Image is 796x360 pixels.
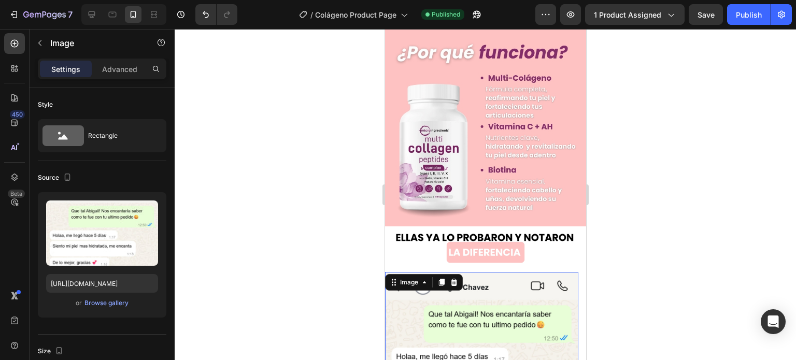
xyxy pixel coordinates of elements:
span: Published [432,10,460,19]
div: Source [38,171,74,185]
p: Image [50,37,138,49]
span: / [310,9,313,20]
div: 450 [10,110,25,119]
span: or [76,297,82,309]
div: Beta [8,190,25,198]
div: Rectangle [88,124,151,148]
div: Browse gallery [84,298,129,308]
button: Publish [727,4,771,25]
p: Advanced [102,64,137,75]
div: Size [38,344,65,358]
div: Style [38,100,53,109]
span: Colágeno Product Page [315,9,396,20]
p: 7 [68,8,73,21]
span: 1 product assigned [594,9,661,20]
iframe: Design area [385,29,586,360]
div: Publish [736,9,762,20]
button: Browse gallery [84,298,129,308]
div: Open Intercom Messenger [761,309,786,334]
button: 1 product assigned [585,4,685,25]
p: Settings [51,64,80,75]
div: Undo/Redo [195,4,237,25]
img: preview-image [46,200,158,266]
button: Save [689,4,723,25]
input: https://example.com/image.jpg [46,274,158,293]
span: Save [698,10,715,19]
button: 7 [4,4,77,25]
